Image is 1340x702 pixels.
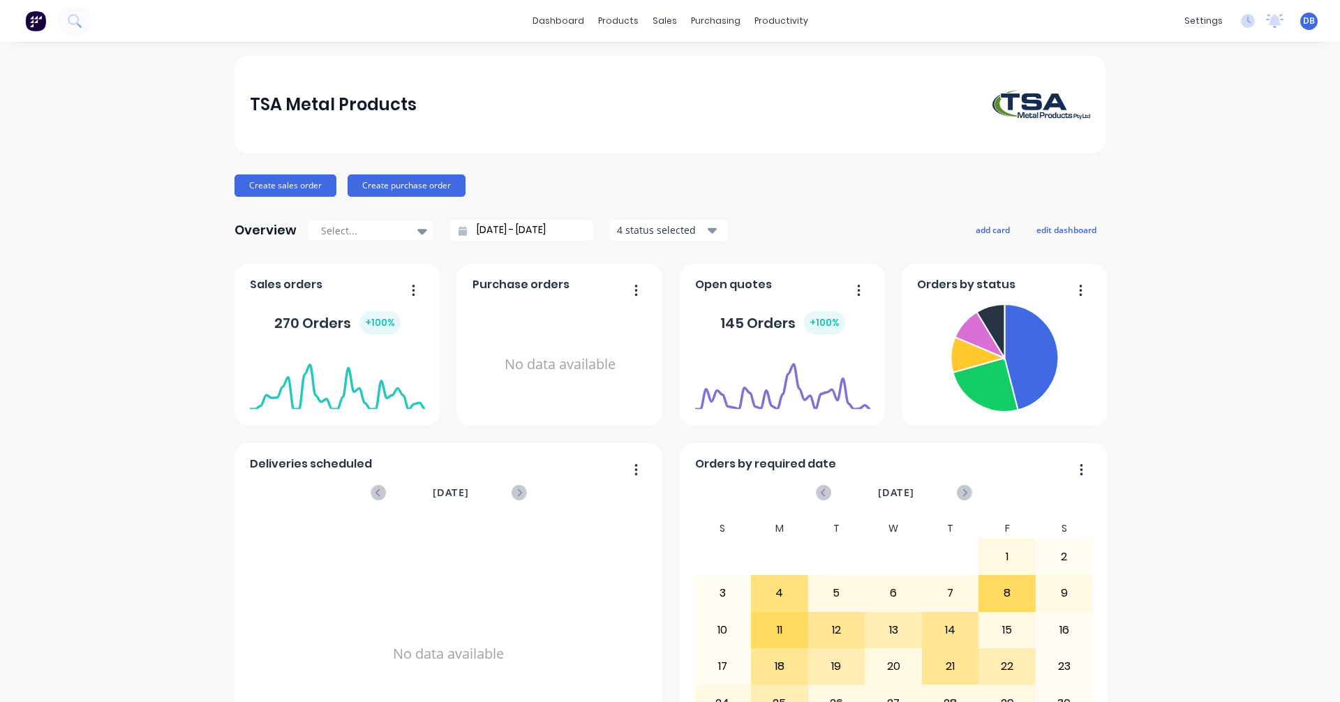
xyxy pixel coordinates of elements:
div: S [1036,518,1093,539]
button: add card [967,221,1019,239]
a: dashboard [526,10,591,31]
div: 20 [865,649,921,684]
div: 14 [923,613,978,648]
div: 3 [695,576,751,611]
div: + 100 % [804,311,845,334]
div: sales [646,10,684,31]
div: T [922,518,979,539]
span: DB [1303,15,1315,27]
div: 18 [752,649,807,684]
div: Overview [234,216,297,244]
div: 4 [752,576,807,611]
button: Create purchase order [348,174,466,197]
div: 8 [979,576,1035,611]
div: W [865,518,922,539]
div: 11 [752,613,807,648]
img: Factory [25,10,46,31]
div: productivity [747,10,815,31]
div: 5 [809,576,865,611]
div: 12 [809,613,865,648]
span: Purchase orders [472,276,569,293]
div: TSA Metal Products [250,91,417,119]
button: edit dashboard [1027,221,1105,239]
div: No data available [472,299,648,431]
div: 4 status selected [617,223,705,237]
div: products [591,10,646,31]
div: 23 [1036,649,1092,684]
span: Orders by status [917,276,1015,293]
div: 9 [1036,576,1092,611]
div: T [808,518,865,539]
div: purchasing [684,10,747,31]
div: 10 [695,613,751,648]
span: [DATE] [878,485,914,500]
div: 16 [1036,613,1092,648]
div: + 100 % [359,311,401,334]
button: Create sales order [234,174,336,197]
div: 270 Orders [274,311,401,334]
div: 15 [979,613,1035,648]
div: 19 [809,649,865,684]
div: M [751,518,808,539]
div: 7 [923,576,978,611]
div: 1 [979,539,1035,574]
div: 22 [979,649,1035,684]
img: TSA Metal Products [992,90,1090,119]
span: Sales orders [250,276,322,293]
span: Orders by required date [695,456,836,472]
span: Open quotes [695,276,772,293]
div: 2 [1036,539,1092,574]
div: 6 [865,576,921,611]
div: S [694,518,752,539]
span: [DATE] [433,485,469,500]
div: settings [1177,10,1230,31]
div: 21 [923,649,978,684]
button: 4 status selected [609,220,728,241]
div: 145 Orders [720,311,845,334]
div: F [978,518,1036,539]
div: 13 [865,613,921,648]
div: 17 [695,649,751,684]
